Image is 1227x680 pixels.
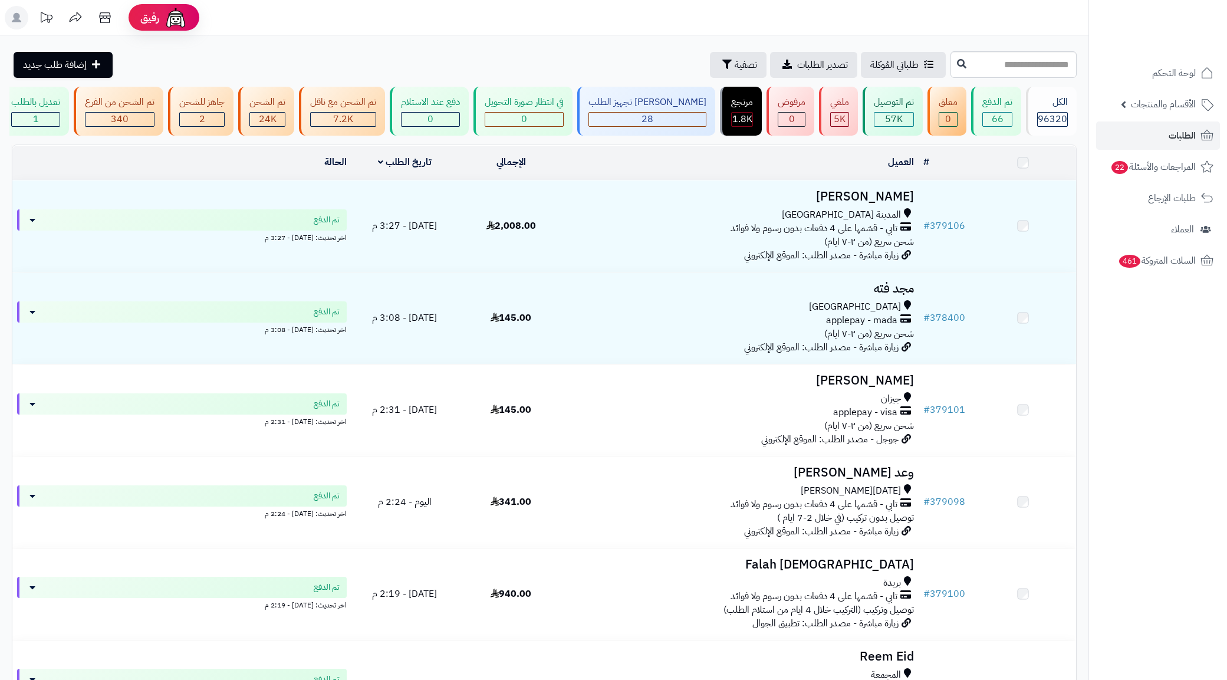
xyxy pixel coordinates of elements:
div: 0 [778,113,805,126]
a: مرتجع 1.8K [718,87,764,136]
span: 341.00 [491,495,531,509]
span: العملاء [1171,221,1194,238]
span: 340 [111,112,129,126]
a: تاريخ الطلب [378,155,432,169]
div: 66 [983,113,1012,126]
span: 2,008.00 [486,219,536,233]
div: 0 [939,113,957,126]
a: #379106 [923,219,965,233]
span: إضافة طلب جديد [23,58,87,72]
span: تم الدفع [314,214,340,226]
span: 145.00 [491,403,531,417]
span: تصفية [735,58,757,72]
div: 2 [180,113,224,126]
span: توصيل وتركيب (التركيب خلال 4 ايام من استلام الطلب) [723,603,914,617]
span: زيارة مباشرة - مصدر الطلب: الموقع الإلكتروني [744,340,899,354]
button: تصفية [710,52,767,78]
span: تم الدفع [314,490,340,502]
span: 5K [834,112,846,126]
span: applepay - visa [833,406,897,419]
span: شحن سريع (من ٢-٧ ايام) [824,327,914,341]
span: 0 [945,112,951,126]
a: إضافة طلب جديد [14,52,113,78]
div: اخر تحديث: [DATE] - 2:19 م [17,598,347,610]
span: [DATE] - 2:31 م [372,403,437,417]
span: 0 [789,112,795,126]
div: اخر تحديث: [DATE] - 3:27 م [17,231,347,243]
span: طلباتي المُوكلة [870,58,919,72]
div: [PERSON_NAME] تجهيز الطلب [588,96,706,109]
div: تم الشحن مع ناقل [310,96,376,109]
div: 28 [589,113,706,126]
span: زيارة مباشرة - مصدر الطلب: تطبيق الجوال [752,616,899,630]
a: السلات المتروكة461 [1096,247,1220,275]
a: طلبات الإرجاع [1096,184,1220,212]
span: [DATE] - 3:27 م [372,219,437,233]
div: تعديل بالطلب [11,96,60,109]
span: الأقسام والمنتجات [1131,96,1196,113]
a: مرفوض 0 [764,87,817,136]
div: 4997 [831,113,848,126]
div: 0 [402,113,459,126]
a: # [923,155,929,169]
span: تم الدفع [314,398,340,410]
a: تم الدفع 66 [969,87,1024,136]
span: 22 [1111,161,1129,175]
a: العميل [888,155,914,169]
a: #379100 [923,587,965,601]
h3: [DEMOGRAPHIC_DATA] Falah [569,558,914,571]
div: معلق [939,96,958,109]
span: المراجعات والأسئلة [1110,159,1196,175]
a: المراجعات والأسئلة22 [1096,153,1220,181]
a: الطلبات [1096,121,1220,150]
span: 2 [199,112,205,126]
a: تم الشحن 24K [236,87,297,136]
a: تصدير الطلبات [770,52,857,78]
div: 24018 [250,113,285,126]
span: # [923,219,930,233]
div: تم التوصيل [874,96,914,109]
div: مرفوض [778,96,805,109]
a: في انتظار صورة التحويل 0 [471,87,575,136]
span: 66 [992,112,1004,126]
span: 461 [1119,255,1140,268]
div: 340 [85,113,154,126]
div: اخر تحديث: [DATE] - 3:08 م [17,323,347,335]
a: جاهز للشحن 2 [166,87,236,136]
div: تم الشحن [249,96,285,109]
span: [GEOGRAPHIC_DATA] [809,300,901,314]
span: شحن سريع (من ٢-٧ ايام) [824,235,914,249]
span: لوحة التحكم [1152,65,1196,81]
span: زيارة مباشرة - مصدر الطلب: الموقع الإلكتروني [744,248,899,262]
a: طلباتي المُوكلة [861,52,946,78]
h3: مجد فته [569,282,914,295]
a: تم الشحن مع ناقل 7.2K [297,87,387,136]
span: # [923,495,930,509]
span: تصدير الطلبات [797,58,848,72]
div: اخر تحديث: [DATE] - 2:31 م [17,415,347,427]
span: جوجل - مصدر الطلب: الموقع الإلكتروني [761,432,899,446]
a: لوحة التحكم [1096,59,1220,87]
h3: [PERSON_NAME] [569,374,914,387]
span: 1.8K [732,112,752,126]
div: 56970 [874,113,913,126]
span: 145.00 [491,311,531,325]
span: 96320 [1038,112,1067,126]
span: رفيق [140,11,159,25]
div: ملغي [830,96,849,109]
a: تحديثات المنصة [31,6,61,32]
span: اليوم - 2:24 م [378,495,432,509]
span: توصيل بدون تركيب (في خلال 2-7 ايام ) [777,511,914,525]
div: في انتظار صورة التحويل [485,96,564,109]
div: 1 [12,113,60,126]
div: 7222 [311,113,376,126]
a: العملاء [1096,215,1220,244]
h3: [PERSON_NAME] [569,190,914,203]
a: #379098 [923,495,965,509]
span: applepay - mada [826,314,897,327]
h3: وعد [PERSON_NAME] [569,466,914,479]
a: معلق 0 [925,87,969,136]
span: 1 [33,112,39,126]
span: [DATE][PERSON_NAME] [801,484,901,498]
span: # [923,587,930,601]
